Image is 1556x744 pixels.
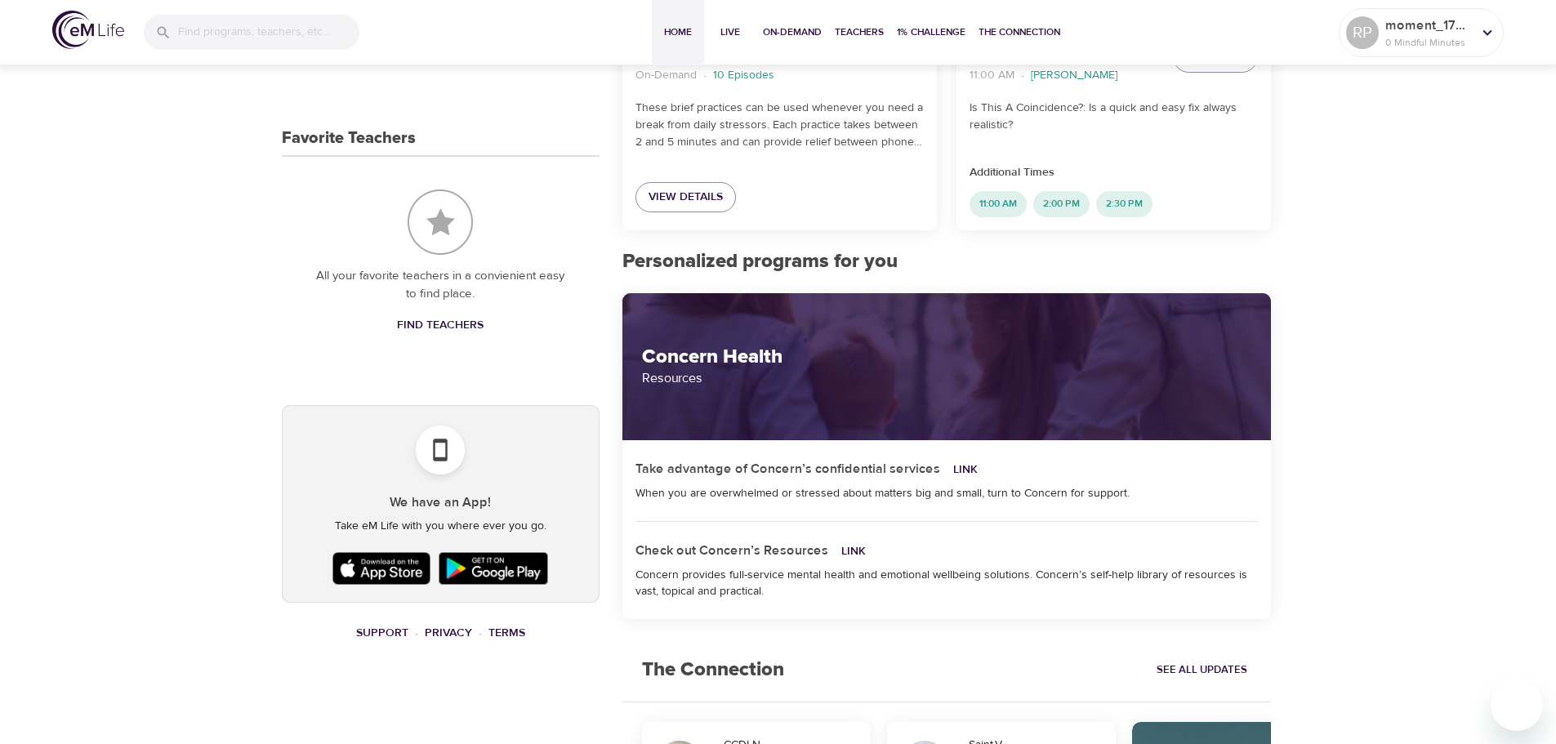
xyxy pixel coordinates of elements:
[1153,657,1251,683] a: See All Updates
[970,100,1258,134] p: Is This A Coincidence?: Is a quick and easy fix always realistic?
[635,485,1259,501] div: When you are overwhelmed or stressed about matters big and small, turn to Concern for support.
[970,164,1258,181] p: Additional Times
[328,548,435,589] img: Apple App Store
[479,622,482,644] li: ·
[1385,35,1472,50] p: 0 Mindful Minutes
[649,187,723,207] span: View Details
[390,310,490,341] a: Find Teachers
[296,518,586,535] p: Take eM Life with you where ever you go.
[711,24,750,41] span: Live
[635,65,924,87] nav: breadcrumb
[296,494,586,511] h5: We have an App!
[178,15,359,50] input: Find programs, teachers, etc...
[314,267,567,304] p: All your favorite teachers in a convienient easy to find place.
[1031,67,1117,84] p: [PERSON_NAME]
[397,315,484,336] span: Find Teachers
[635,67,697,84] p: On-Demand
[415,622,418,644] li: ·
[425,626,472,640] a: Privacy
[52,11,124,49] img: logo
[408,189,473,255] img: Favorite Teachers
[642,368,1252,388] p: Resources
[1033,191,1090,217] div: 2:00 PM
[282,622,600,644] nav: breadcrumb
[635,182,736,212] a: View Details
[763,24,822,41] span: On-Demand
[713,67,774,84] p: 10 Episodes
[642,345,1252,369] h2: Concern Health
[282,129,416,148] h3: Favorite Teachers
[703,65,707,87] li: ·
[488,626,525,640] a: Terms
[658,24,698,41] span: Home
[1096,191,1153,217] div: 2:30 PM
[635,461,940,478] h5: Take advantage of Concern’s confidential services
[1096,197,1153,211] span: 2:30 PM
[841,544,866,559] a: Link
[835,24,884,41] span: Teachers
[897,24,965,41] span: 1% Challenge
[622,639,804,702] h2: The Connection
[979,24,1060,41] span: The Connection
[1157,661,1247,679] span: See All Updates
[953,462,978,477] a: Link
[435,548,552,589] img: Google Play Store
[970,197,1027,211] span: 11:00 AM
[356,626,408,640] a: Support
[970,67,1014,84] p: 11:00 AM
[1021,65,1024,87] li: ·
[635,567,1259,599] div: Concern provides full-service mental health and emotional wellbeing solutions. Concern’s self-hel...
[1491,679,1543,731] iframe: Button to launch messaging window
[1033,197,1090,211] span: 2:00 PM
[1385,16,1472,35] p: moment_1757431527
[635,542,828,559] h5: Check out Concern’s Resources
[1346,16,1379,49] div: RP
[622,250,1272,274] h2: Personalized programs for you
[970,65,1160,87] nav: breadcrumb
[635,100,924,151] p: These brief practices can be used whenever you need a break from daily stressors. Each practice t...
[970,191,1027,217] div: 11:00 AM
